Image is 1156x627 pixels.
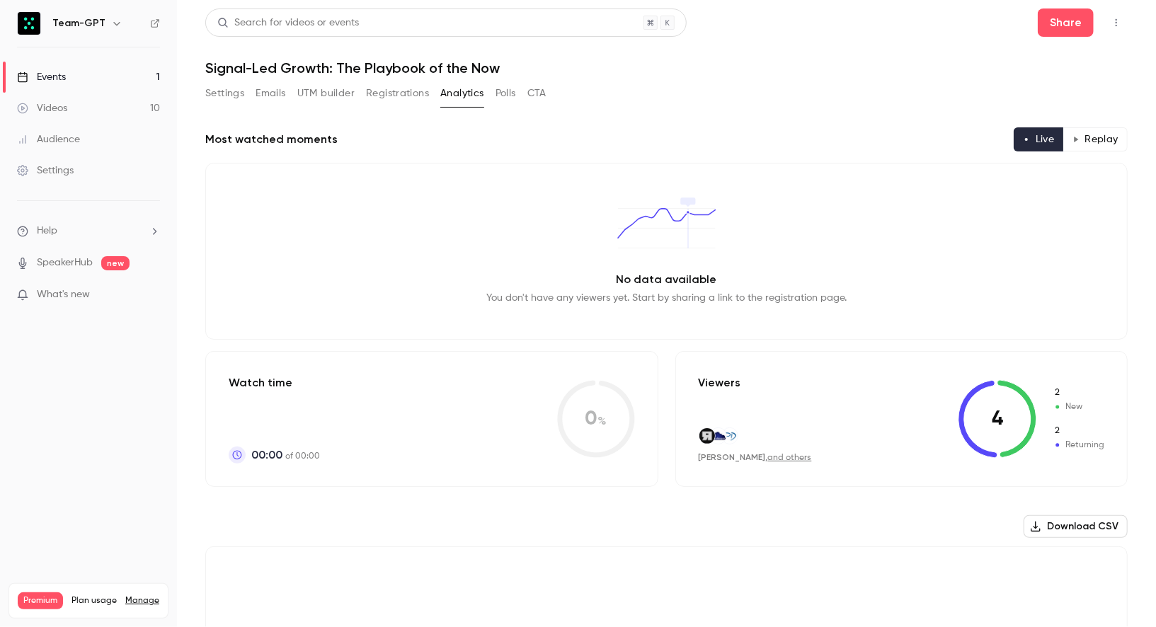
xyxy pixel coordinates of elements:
[17,132,80,146] div: Audience
[1014,127,1064,151] button: Live
[205,131,338,148] h2: Most watched moments
[699,374,741,391] p: Viewers
[52,16,105,30] h6: Team-GPT
[256,82,285,105] button: Emails
[143,289,160,301] iframe: Noticeable Trigger
[1053,439,1104,451] span: Returning
[496,82,516,105] button: Polls
[297,82,355,105] button: UTM builder
[17,224,160,238] li: help-dropdown-opener
[486,291,847,305] p: You don't have any viewers yet. Start by sharing a link to the registration page.
[440,82,484,105] button: Analytics
[18,592,63,609] span: Premium
[251,447,320,464] p: of 00:00
[699,452,766,462] span: [PERSON_NAME]
[251,447,282,464] span: 00:00
[1053,386,1104,399] span: New
[205,82,244,105] button: Settings
[18,12,40,35] img: Team-GPT
[699,428,715,444] img: restartt.ai
[217,16,359,30] div: Search for videos or events
[125,595,159,606] a: Manage
[1024,515,1128,538] button: Download CSV
[711,428,726,444] img: cloudstrap.io
[527,82,546,105] button: CTA
[229,374,320,391] p: Watch time
[768,454,812,462] a: and others
[1038,8,1094,37] button: Share
[37,224,57,238] span: Help
[617,271,717,288] p: No data available
[1053,401,1104,413] span: New
[1063,127,1128,151] button: Replay
[722,428,738,444] img: pepperdash.com
[699,451,812,464] div: ,
[17,70,66,84] div: Events
[71,595,117,606] span: Plan usage
[1053,425,1104,437] span: Returning
[37,287,90,302] span: What's new
[366,82,429,105] button: Registrations
[17,101,67,115] div: Videos
[101,256,130,270] span: new
[205,59,1128,76] h1: Signal-Led Growth: The Playbook of the Now
[17,163,74,178] div: Settings
[37,255,93,270] a: SpeakerHub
